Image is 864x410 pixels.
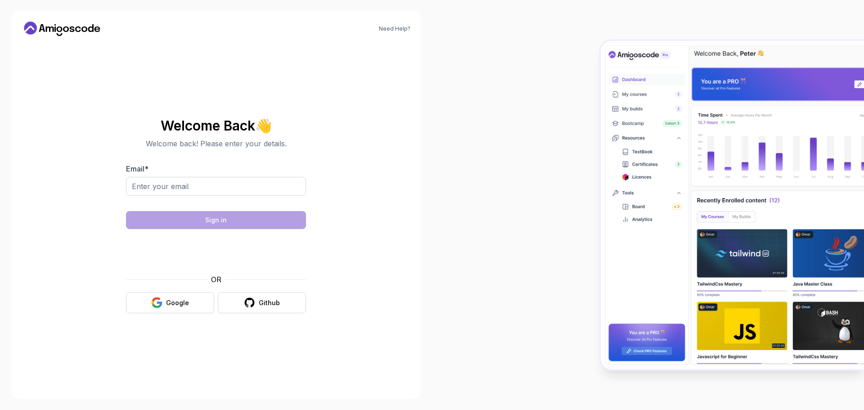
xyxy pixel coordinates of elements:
label: Email * [126,164,148,173]
p: Welcome back! Please enter your details. [126,138,306,149]
a: Home link [22,22,103,36]
img: Amigoscode Dashboard [601,41,864,369]
button: Google [126,292,214,313]
input: Enter your email [126,177,306,196]
button: Sign in [126,211,306,229]
h2: Welcome Back [126,118,306,133]
p: OR [211,274,221,285]
a: Need Help? [379,25,410,32]
button: Github [218,292,306,313]
div: Github [259,298,280,307]
div: Google [166,298,189,307]
div: Sign in [205,216,227,225]
span: 👋 [255,118,272,133]
iframe: Widget contenant une case à cocher pour le défi de sécurité hCaptcha [148,234,284,269]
